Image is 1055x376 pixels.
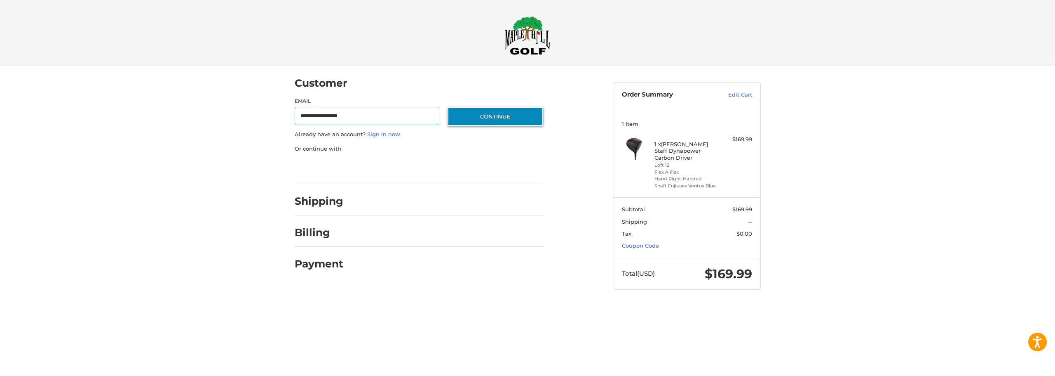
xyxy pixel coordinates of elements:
span: $169.99 [705,266,752,281]
h2: Customer [295,77,347,90]
h2: Shipping [295,195,343,208]
a: Sign in now [367,131,400,137]
span: $169.99 [732,206,752,213]
li: Shaft Fujikura Ventus Blue [654,182,717,189]
iframe: PayPal-paypal [292,161,354,176]
li: Loft 12 [654,162,717,169]
li: Flex A Flex [654,169,717,176]
h2: Payment [295,258,343,270]
h4: 1 x [PERSON_NAME] Staff Dynapower Carbon Driver [654,141,717,161]
span: -- [748,218,752,225]
img: Maple Hill Golf [505,16,550,55]
a: Edit Cart [710,91,752,99]
li: Hand Right-Handed [654,175,717,182]
h3: 1 Item [622,121,752,127]
span: Shipping [622,218,647,225]
label: Email [295,97,440,105]
div: $169.99 [720,135,752,144]
span: Total (USD) [622,270,655,277]
h2: Billing [295,226,343,239]
button: Continue [448,107,543,126]
span: Subtotal [622,206,645,213]
span: Tax [622,230,631,237]
a: Coupon Code [622,242,659,249]
p: Already have an account? [295,130,543,139]
p: Or continue with [295,145,543,153]
h3: Order Summary [622,91,710,99]
span: $0.00 [736,230,752,237]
